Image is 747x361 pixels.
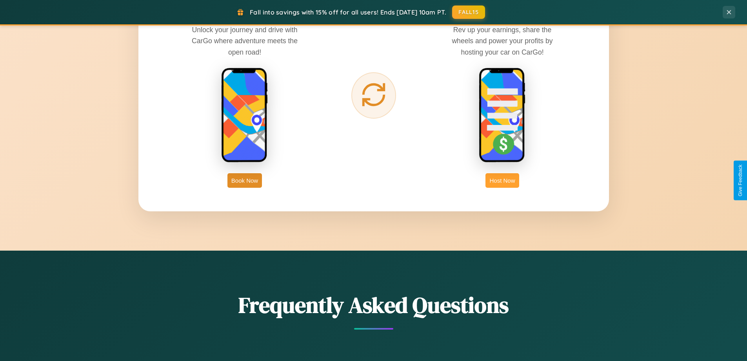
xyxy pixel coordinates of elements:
img: host phone [479,68,526,163]
p: Unlock your journey and drive with CarGo where adventure meets the open road! [186,24,304,57]
button: Host Now [485,173,519,188]
button: FALL15 [452,5,485,19]
p: Rev up your earnings, share the wheels and power your profits by hosting your car on CarGo! [443,24,561,57]
img: rent phone [221,68,268,163]
span: Fall into savings with 15% off for all users! Ends [DATE] 10am PT. [250,8,446,16]
h2: Frequently Asked Questions [138,290,609,320]
button: Book Now [227,173,262,188]
div: Give Feedback [738,165,743,196]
